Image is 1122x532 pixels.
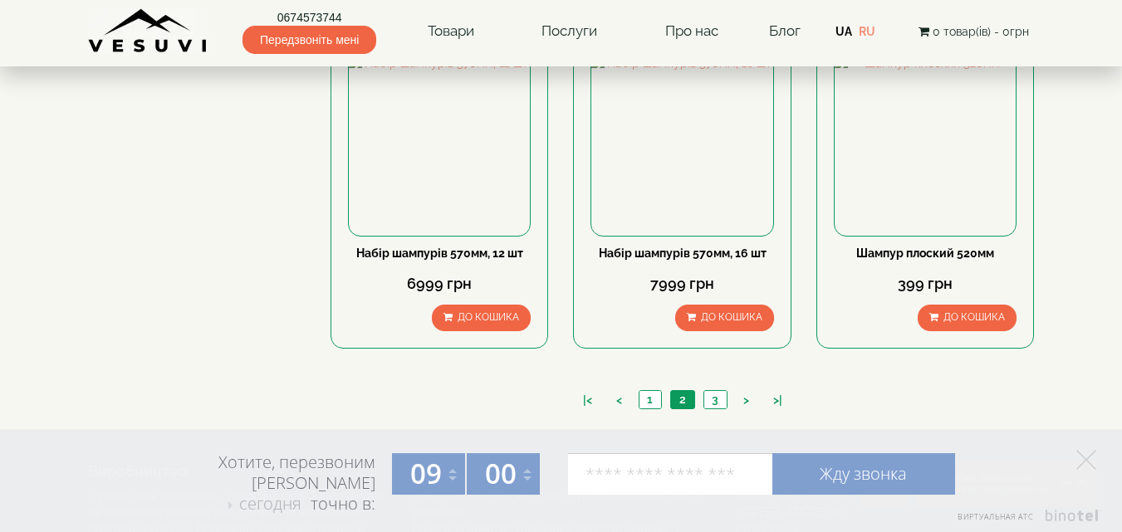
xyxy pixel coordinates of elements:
[356,246,523,260] a: Набір шампурів 570мм, 12 шт
[432,305,531,330] button: До кошика
[243,9,376,26] a: 0674573744
[735,392,757,409] a: >
[649,12,735,51] a: Про нас
[765,392,791,409] a: >|
[639,391,661,408] a: 1
[599,246,767,260] a: Набір шампурів 570мм, 16 шт
[154,451,375,516] div: Хотите, перезвоним [PERSON_NAME] точно в:
[772,453,955,495] a: Жду звонка
[485,455,517,492] span: 00
[769,22,801,39] a: Блог
[679,393,686,406] span: 2
[608,392,630,409] a: <
[348,273,531,295] div: 6999 грн
[590,273,773,295] div: 7999 грн
[243,26,376,54] span: Передзвоніть мені
[943,311,1005,323] span: До кошика
[88,8,208,54] img: Завод VESUVI
[859,25,875,38] a: RU
[410,455,442,492] span: 09
[918,305,1017,330] button: До кошика
[239,492,301,515] span: сегодня
[411,12,491,51] a: Товари
[701,311,762,323] span: До кошика
[835,25,852,38] a: UA
[591,55,772,236] img: Набір шампурів 570мм, 16 шт
[835,55,1016,236] img: Шампур плоский 520мм
[675,305,774,330] button: До кошика
[958,511,1034,522] span: Виртуальная АТС
[834,273,1017,295] div: 399 грн
[948,510,1101,532] a: Виртуальная АТС
[914,22,1034,41] button: 0 товар(ів) - 0грн
[458,311,519,323] span: До кошика
[703,391,727,408] a: 3
[349,55,530,236] img: Набір шампурів 570мм, 12 шт
[933,25,1029,38] span: 0 товар(ів) - 0грн
[525,12,614,51] a: Послуги
[856,246,994,260] a: Шампур плоский 520мм
[575,392,600,409] a: |<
